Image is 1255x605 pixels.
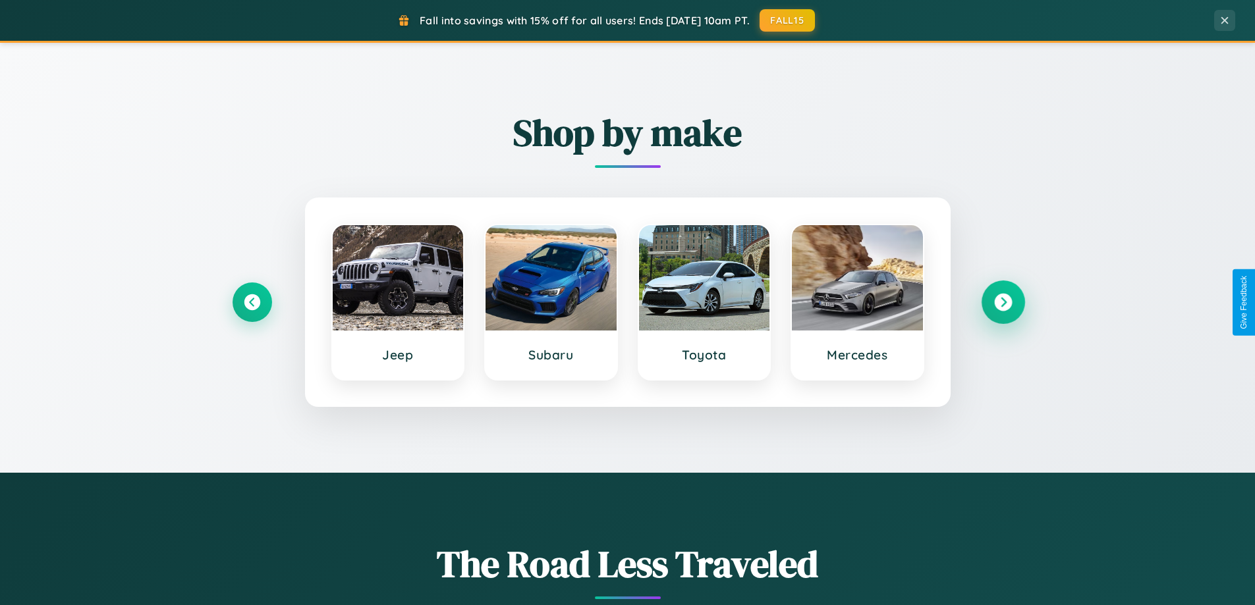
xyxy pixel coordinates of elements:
[652,347,757,363] h3: Toyota
[760,9,815,32] button: FALL15
[499,347,603,363] h3: Subaru
[233,539,1023,589] h1: The Road Less Traveled
[420,14,750,27] span: Fall into savings with 15% off for all users! Ends [DATE] 10am PT.
[346,347,451,363] h3: Jeep
[233,107,1023,158] h2: Shop by make
[1239,276,1248,329] div: Give Feedback
[805,347,910,363] h3: Mercedes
